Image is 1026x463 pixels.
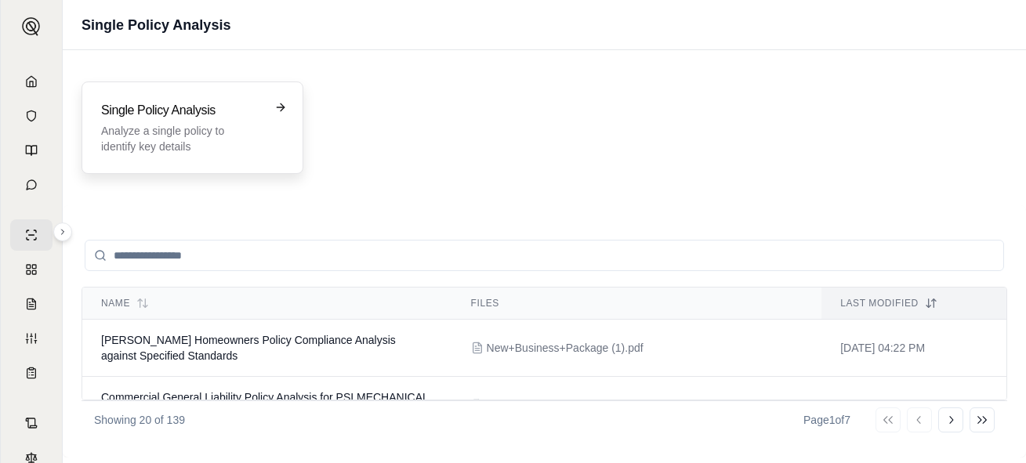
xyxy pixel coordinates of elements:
[10,288,53,320] a: Claim Coverage
[101,123,262,154] p: Analyze a single policy to identify key details
[10,407,53,439] a: Contract Analysis
[16,11,47,42] button: Expand sidebar
[821,377,1006,434] td: [DATE] 09:48 AM
[10,254,53,285] a: Policy Comparisons
[101,297,433,309] div: Name
[10,100,53,132] a: Documents Vault
[94,412,185,428] p: Showing 20 of 139
[101,101,262,120] h3: Single Policy Analysis
[82,14,230,36] h1: Single Policy Analysis
[803,412,850,428] div: Page 1 of 7
[101,334,396,362] span: Theodore Rigas Homeowners Policy Compliance Analysis against Specified Standards
[10,169,53,201] a: Chat
[101,391,428,419] span: Commercial General Liability Policy Analysis for PSI MECHANICAL CORP (07/13/2025 - 07/13/2026)
[10,357,53,389] a: Coverage Table
[821,320,1006,377] td: [DATE] 04:22 PM
[487,397,644,413] span: Nationwide+GL+Full+Dec+Page+-+07-13-2025+to+07-13-2026.pdf
[10,135,53,166] a: Prompt Library
[840,297,988,309] div: Last modified
[53,222,72,241] button: Expand sidebar
[22,17,41,36] img: Expand sidebar
[10,219,53,251] a: Single Policy
[10,66,53,97] a: Home
[487,340,644,356] span: New+Business+Package (1).pdf
[452,288,822,320] th: Files
[10,323,53,354] a: Custom Report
